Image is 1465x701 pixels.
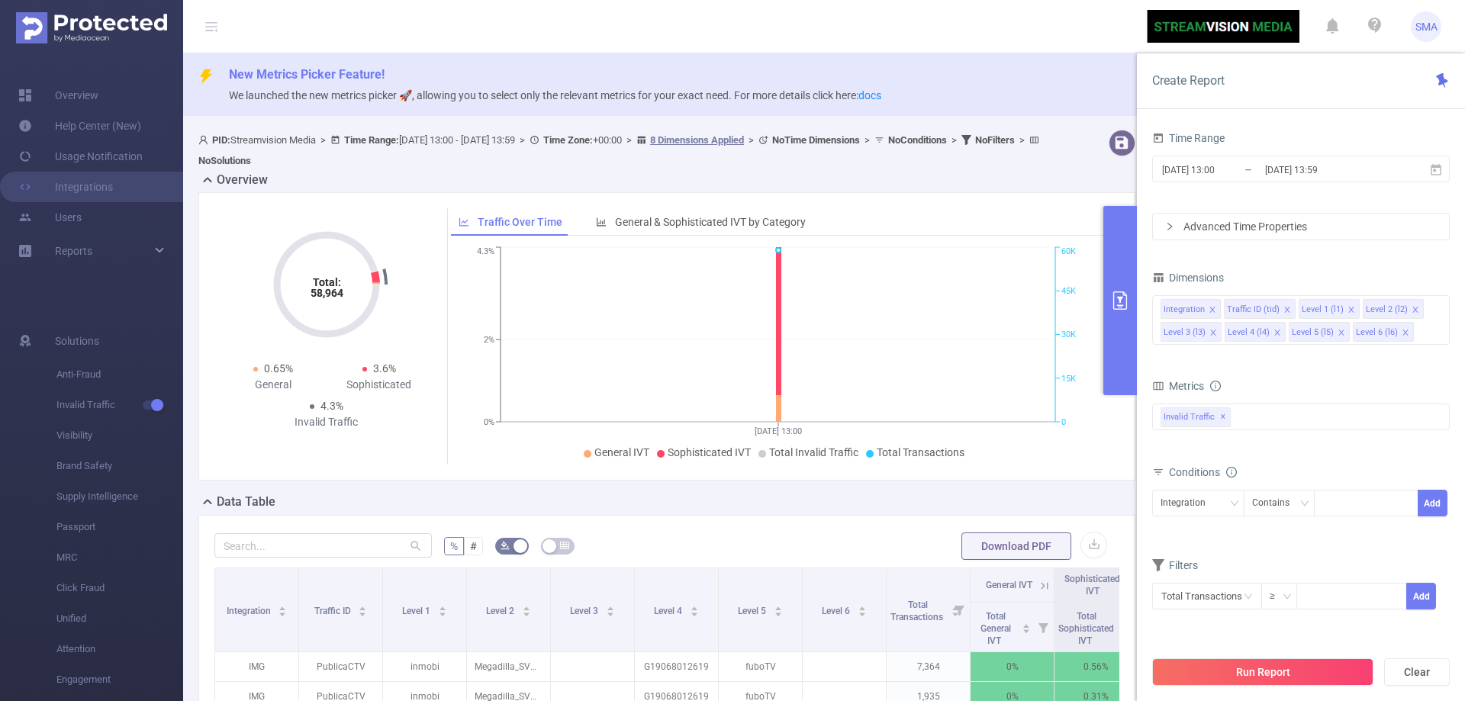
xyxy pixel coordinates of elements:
u: 8 Dimensions Applied [650,134,744,146]
i: icon: caret-down [606,610,614,615]
h2: Data Table [217,493,275,511]
span: Visibility [56,420,183,451]
span: General & Sophisticated IVT by Category [615,216,806,228]
p: fuboTV [719,652,802,681]
span: # [470,540,477,552]
div: Level 2 (l2) [1366,300,1408,320]
i: icon: user [198,135,212,145]
span: Click Fraud [56,573,183,603]
i: icon: caret-up [279,604,287,609]
tspan: 45K [1061,286,1076,296]
i: Filter menu [948,568,970,651]
div: Integration [1161,490,1216,516]
tspan: Total: [312,276,340,288]
div: Sort [1022,622,1031,631]
div: Level 1 (l1) [1302,300,1344,320]
i: icon: bg-colors [501,541,510,550]
span: Integration [227,606,273,616]
div: Sort [858,604,867,613]
span: Invalid Traffic [1161,407,1231,427]
i: icon: close [1209,306,1216,315]
input: Search... [214,533,432,558]
tspan: 0% [484,417,494,427]
i: icon: caret-down [690,610,698,615]
span: Streamvision Media [DATE] 13:00 - [DATE] 13:59 +00:00 [198,134,1043,166]
div: Level 3 (l3) [1164,323,1206,342]
li: Level 1 (l1) [1299,299,1360,319]
span: Create Report [1152,73,1225,88]
span: Total Sophisticated IVT [1058,611,1114,646]
a: Integrations [18,172,113,202]
b: No Filters [975,134,1015,146]
b: No Conditions [888,134,947,146]
i: icon: caret-down [774,610,782,615]
span: 4.3% [320,400,343,412]
span: Passport [56,512,183,542]
div: Sort [278,604,287,613]
i: icon: down [1283,592,1292,603]
i: icon: close [1338,329,1345,338]
b: Time Range: [344,134,399,146]
span: Level 3 [570,606,600,616]
span: Level 4 [654,606,684,616]
img: Protected Media [16,12,167,43]
i: icon: right [1165,222,1174,231]
li: Level 2 (l2) [1363,299,1424,319]
span: ✕ [1220,408,1226,426]
div: Contains [1252,490,1300,516]
div: Level 5 (l5) [1292,323,1334,342]
b: Time Zone: [543,134,593,146]
span: Supply Intelligence [56,481,183,512]
li: Level 3 (l3) [1161,322,1222,342]
span: Total Transactions [877,446,964,458]
b: No Solutions [198,155,251,166]
i: icon: close [1412,306,1419,315]
div: icon: rightAdvanced Time Properties [1153,214,1449,240]
span: Solutions [55,326,99,356]
i: icon: close [1402,329,1409,338]
span: Traffic Over Time [478,216,562,228]
i: icon: caret-up [359,604,367,609]
p: PublicaCTV [299,652,382,681]
i: icon: close [1283,306,1291,315]
div: Sophisticated [327,377,433,393]
a: docs [858,89,881,101]
div: Sort [358,604,367,613]
p: 0.56% [1054,652,1138,681]
tspan: 0 [1061,417,1066,427]
p: 0% [971,652,1054,681]
tspan: 2% [484,335,494,345]
tspan: 4.3% [477,247,494,257]
span: Time Range [1152,132,1225,144]
button: Download PDF [961,532,1071,560]
b: PID: [212,134,230,146]
li: Level 6 (l6) [1353,322,1414,342]
span: > [515,134,530,146]
i: icon: caret-up [774,604,782,609]
span: Unified [56,603,183,634]
div: Sort [522,604,531,613]
span: Level 5 [738,606,768,616]
button: Clear [1384,658,1450,686]
span: Level 2 [486,606,517,616]
span: 3.6% [373,362,396,375]
i: icon: caret-down [359,610,367,615]
i: Filter menu [1032,603,1054,651]
span: General IVT [986,580,1032,590]
button: Add [1406,583,1436,609]
b: No Time Dimensions [772,134,860,146]
tspan: 15K [1061,374,1076,384]
i: icon: bar-chart [596,217,607,227]
span: New Metrics Picker Feature! [229,67,385,82]
div: ≥ [1270,584,1286,609]
span: Level 1 [402,606,433,616]
span: Metrics [1152,380,1204,392]
input: Start date [1161,159,1284,180]
div: Integration [1164,300,1205,320]
tspan: [DATE] 13:00 [755,426,802,436]
i: icon: caret-up [606,604,614,609]
span: Anti-Fraud [56,359,183,390]
i: Filter menu [1116,603,1138,651]
a: Usage Notification [18,141,143,172]
span: Reports [55,245,92,257]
